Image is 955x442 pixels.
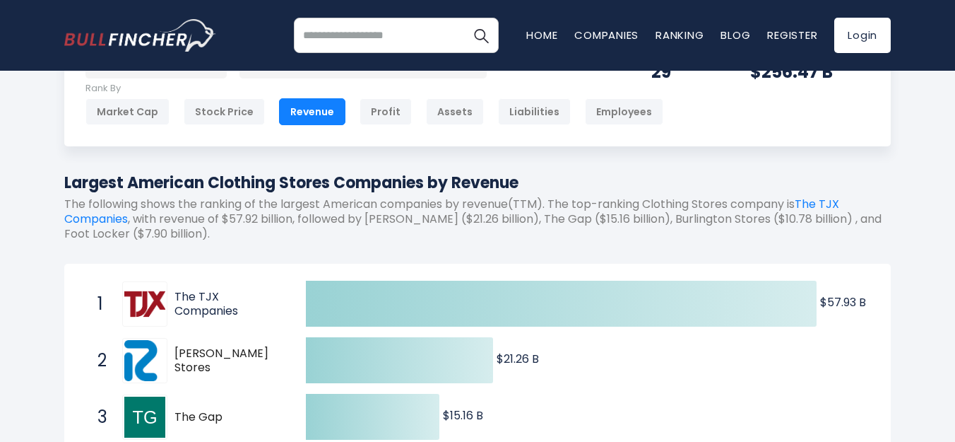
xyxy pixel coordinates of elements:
a: Blog [720,28,750,42]
div: Employees [585,98,663,125]
p: Rank By [85,83,663,95]
a: Register [767,28,817,42]
a: Ranking [656,28,704,42]
div: Stock Price [184,98,265,125]
img: bullfincher logo [64,19,216,52]
div: 29 [651,61,715,83]
a: The TJX Companies [122,281,174,327]
button: Search [463,18,499,53]
span: [PERSON_NAME] Stores [174,347,281,376]
a: Go to homepage [64,19,216,52]
img: Ross Stores [124,340,165,381]
h1: Largest American Clothing Stores Companies by Revenue [64,171,891,194]
a: The TJX Companies [174,289,238,320]
text: $15.16 B [443,407,483,424]
a: Companies [574,28,639,42]
div: $256.47 B [750,61,870,83]
span: The Gap [174,410,281,425]
a: Login [834,18,891,53]
span: 2 [90,349,105,373]
p: The following shows the ranking of the largest American companies by revenue(TTM). The top-rankin... [64,197,891,241]
span: 1 [90,292,105,316]
div: Market Cap [85,98,170,125]
div: Assets [426,98,484,125]
a: The TJX Companies [64,196,839,227]
div: Revenue [279,98,345,125]
img: The TJX Companies [124,284,165,325]
div: Liabilities [498,98,571,125]
text: $57.93 B [820,294,866,310]
span: 3 [90,405,105,429]
img: The Gap [124,397,165,438]
div: Profit [360,98,412,125]
text: $21.26 B [497,351,539,367]
a: Home [526,28,557,42]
